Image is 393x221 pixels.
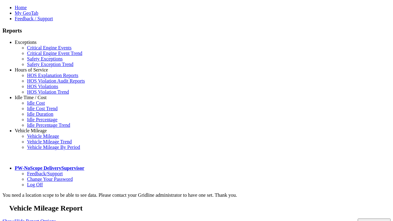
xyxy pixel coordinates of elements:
[2,192,391,198] div: You need a location scope to be able to see data. Please contact your Gridline administrator to h...
[15,67,48,72] a: Hours of Service
[27,117,57,122] a: Idle Percentage
[27,73,78,78] a: HOS Explanation Reports
[27,45,72,50] a: Critical Engine Events
[27,56,63,61] a: Safety Exceptions
[27,84,58,89] a: HOS Violations
[27,89,69,95] a: HOS Violation Trend
[27,100,45,106] a: Idle Cost
[15,40,37,45] a: Exceptions
[15,95,47,100] a: Idle Time / Cost
[15,165,84,171] a: PW-NoScope DeliverySupervisor
[15,5,27,10] a: Home
[15,128,47,133] a: Vehicle Mileage
[15,10,38,16] a: My GeoTab
[2,27,391,34] h3: Reports
[27,182,43,187] a: Log Off
[27,134,59,139] a: Vehicle Mileage
[27,171,63,176] a: Feedback/Support
[27,122,70,128] a: Idle Percentage Trend
[27,176,73,182] a: Change Your Password
[27,111,53,117] a: Idle Duration
[27,51,82,56] a: Critical Engine Event Trend
[27,106,58,111] a: Idle Cost Trend
[9,204,391,212] h2: Vehicle Mileage Report
[27,145,80,150] a: Vehicle Mileage By Period
[27,78,85,83] a: HOS Violation Audit Reports
[27,139,72,144] a: Vehicle Mileage Trend
[27,62,73,67] a: Safety Exception Trend
[15,16,53,21] a: Feedback / Support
